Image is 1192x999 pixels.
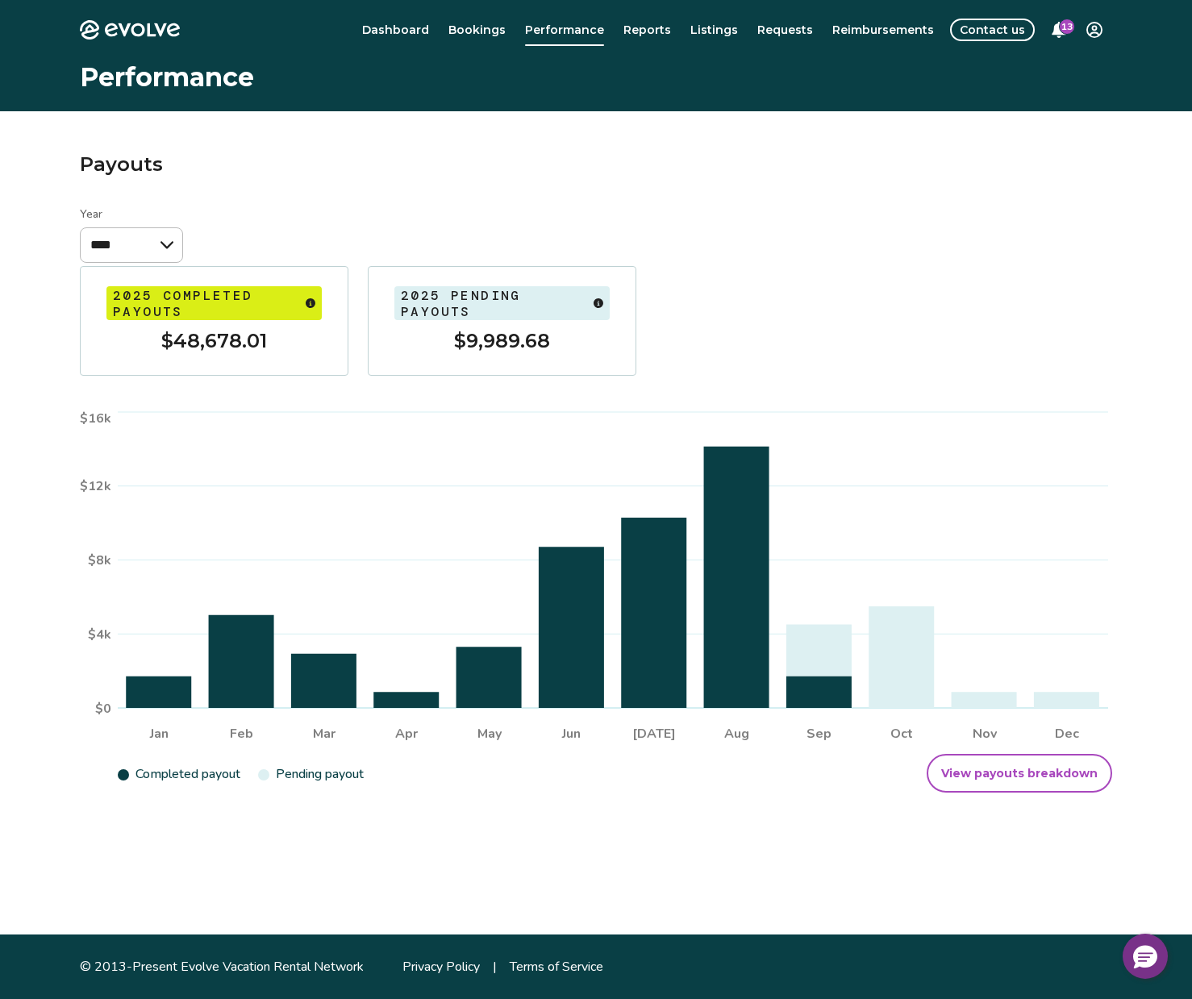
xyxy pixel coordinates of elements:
[823,19,944,41] a: Reimbursements
[1123,934,1168,979] button: Hello, have a question? Let’s chat.
[88,552,111,569] tspan: $8k
[276,765,364,783] span: Pending payout
[890,725,913,743] tspan: Oct
[614,19,681,41] a: Reports
[1041,12,1077,48] button: 13
[113,288,299,320] p: 2025 completed payouts
[950,19,1035,41] button: Contact us
[161,327,267,356] h2: $48,678.01
[88,626,111,643] tspan: $4k
[960,22,1025,38] span: Contact us
[402,957,603,976] div: |
[832,23,934,37] span: Reimbursements
[80,205,102,224] div: Year
[230,725,253,743] tspan: Feb
[80,957,364,976] div: © 2013-Present Evolve Vacation Rental Network
[448,23,506,37] span: Bookings
[80,477,111,495] tspan: $12k
[149,725,169,743] tspan: Jan
[561,725,581,743] tspan: Jun
[352,19,439,41] a: Dashboard
[135,765,240,783] span: Completed payout
[806,725,831,743] tspan: Sep
[690,23,738,37] span: Listings
[515,19,614,41] a: Performance
[401,288,587,320] p: 2025 pending payouts
[362,23,429,37] span: Dashboard
[395,725,419,743] tspan: Apr
[1059,19,1075,35] span: 13
[402,957,480,976] a: Privacy Policy
[80,20,180,40] a: Home
[973,725,998,743] tspan: Nov
[724,725,749,743] tspan: Aug
[95,700,111,718] tspan: $0
[454,327,550,356] h2: $9,989.68
[80,60,254,95] h1: Performance
[757,23,813,37] span: Requests
[623,23,671,37] span: Reports
[477,725,502,743] tspan: May
[1077,12,1112,48] button: Menu Button
[681,19,748,41] a: Listings
[1055,725,1079,743] tspan: Dec
[439,19,515,41] a: Bookings
[525,23,604,37] span: Performance
[632,725,676,743] tspan: [DATE]
[80,150,1112,179] h1: Payouts
[927,754,1112,793] a: View payouts breakdown
[313,725,336,743] tspan: Mar
[941,765,1098,781] span: View payouts breakdown
[510,957,603,976] a: Terms of Service
[80,410,111,427] tspan: $16k
[748,19,823,41] a: Requests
